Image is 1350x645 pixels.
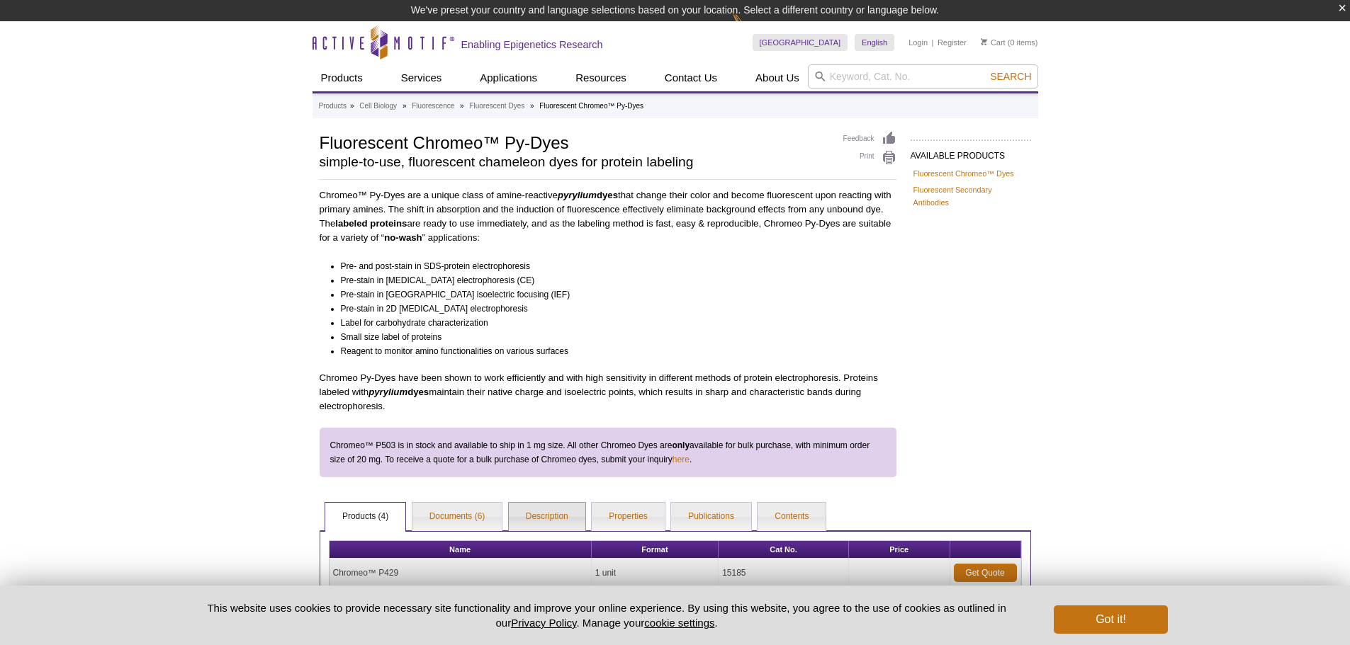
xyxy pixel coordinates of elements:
a: Description [509,503,585,531]
li: Pre-stain in 2D [MEDICAL_DATA] electrophoresis [341,302,884,316]
strong: dyes [558,190,618,200]
li: Fluorescent Chromeo™ Py-Dyes [539,102,643,110]
div: Chromeo™ P503 is in stock and available to ship in 1 mg size. All other Chromeo Dyes are availabl... [320,428,896,477]
a: Feedback [843,131,896,147]
li: | [932,34,934,51]
th: Price [849,541,950,559]
a: English [855,34,894,51]
strong: labeled proteins [335,218,407,229]
li: Reagent to monitor amino functionalities on various surfaces [341,344,884,358]
a: Products [319,100,347,113]
button: cookie settings [644,617,714,629]
a: Contents [758,503,826,531]
a: Resources [567,64,635,91]
input: Keyword, Cat. No. [808,64,1038,89]
h2: AVAILABLE PRODUCTS [911,139,1031,165]
img: Your Cart [981,38,987,45]
em: pyrylium [369,387,407,397]
a: Login [909,38,928,47]
a: Documents (6) [412,503,502,531]
li: » [403,102,407,110]
a: here [673,452,690,467]
td: 1 unit [592,559,719,588]
a: Contact Us [656,64,726,91]
th: Name [330,541,592,559]
img: Change Here [732,11,770,44]
button: Search [986,70,1035,83]
h1: Fluorescent Chromeo™ Py-Dyes [320,131,829,152]
h2: Enabling Epigenetics Research [461,38,603,51]
a: Cell Biology [359,100,397,113]
p: This website uses cookies to provide necessary site functionality and improve your online experie... [183,600,1031,630]
a: Get Quote [954,564,1017,582]
li: Pre-stain in [MEDICAL_DATA] electrophoresis (CE) [341,273,884,287]
a: Fluorescent Dyes [469,100,524,113]
a: Cart [981,38,1006,47]
a: Print [843,150,896,166]
th: Format [592,541,719,559]
button: Got it! [1054,605,1167,634]
a: [GEOGRAPHIC_DATA] [753,34,848,51]
a: Publications [671,503,751,531]
em: pyrylium [558,190,597,200]
li: (0 items) [981,34,1038,51]
span: Search [990,71,1031,82]
a: Services [393,64,451,91]
a: Products [313,64,371,91]
td: 15185 [719,559,849,588]
li: Pre- and post-stain in SDS-protein electrophoresis [341,259,884,273]
strong: only [672,440,690,450]
a: Fluorescence [412,100,454,113]
a: Register [938,38,967,47]
a: Privacy Policy [511,617,576,629]
td: Chromeo™ P429 [330,559,592,588]
h2: simple-to-use, fluorescent chameleon dyes for protein labeling [320,156,829,169]
strong: no-wash [384,232,422,243]
a: Fluorescent Secondary Antibodies [913,183,1028,209]
li: Small size label of proteins [341,330,884,344]
li: Pre-stain in [GEOGRAPHIC_DATA] isoelectric focusing (IEF) [341,287,884,302]
a: Properties [592,503,665,531]
th: Cat No. [719,541,849,559]
a: Applications [471,64,546,91]
p: Chromeo™ Py-Dyes are a unique class of amine-reactive that change their color and become fluoresc... [320,188,896,245]
li: Label for carbohydrate characterization [341,316,884,330]
p: Chromeo Py-Dyes have been shown to work efficiently and with high sensitivity in different method... [320,371,896,413]
strong: dyes [369,387,429,397]
li: » [350,102,354,110]
a: Fluorescent Chromeo™ Dyes [913,167,1014,180]
li: » [460,102,464,110]
a: About Us [747,64,808,91]
li: » [530,102,534,110]
a: Products (4) [325,503,405,531]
